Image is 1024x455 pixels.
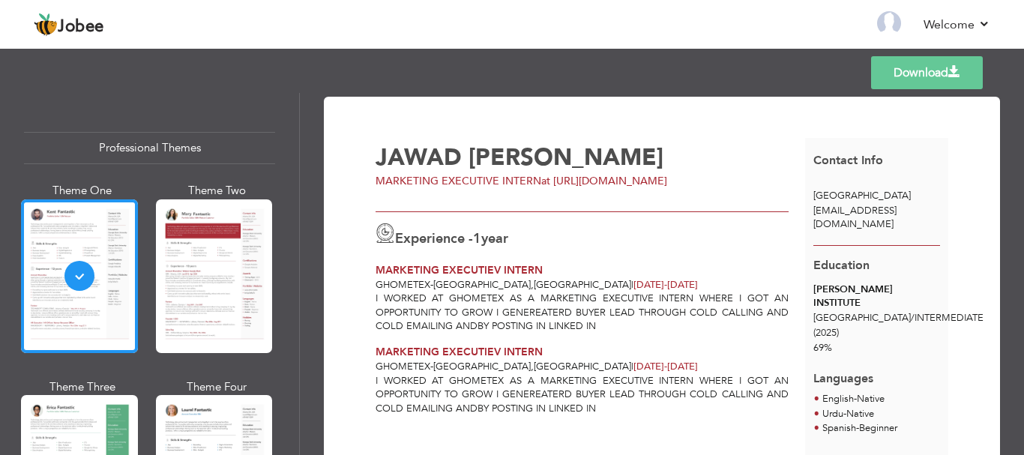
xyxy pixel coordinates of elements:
[541,174,667,188] span: at [URL][DOMAIN_NAME]
[433,278,531,292] span: [GEOGRAPHIC_DATA]
[813,359,873,388] span: Languages
[813,311,984,325] span: [GEOGRAPHIC_DATA] INTERMEDIATE
[813,341,832,355] span: 69%
[843,407,846,421] span: -
[856,421,859,435] span: -
[367,374,797,416] div: I WORKED AT GHOMETEX AS A MARKETING EXECUTIVE INTERN WHERE I GOT AN OPPORTUNITY TO GROW I GENEREA...
[813,189,911,202] span: [GEOGRAPHIC_DATA]
[534,360,631,373] span: [GEOGRAPHIC_DATA]
[34,13,104,37] a: Jobee
[24,379,141,395] div: Theme Three
[924,16,990,34] a: Welcome
[24,132,275,164] div: Professional Themes
[813,204,897,232] span: [EMAIL_ADDRESS][DOMAIN_NAME]
[631,360,633,373] span: |
[376,263,543,277] span: MARKETING EXECUTIEV INTERN
[159,183,276,199] div: Theme Two
[633,360,698,373] span: [DATE]
[633,360,667,373] span: [DATE]
[813,283,940,310] div: [PERSON_NAME] INSTITUTE
[531,360,534,373] span: ,
[633,278,698,292] span: [DATE]
[376,345,543,359] span: MARKETING EXECUTIEV INTERN
[24,183,141,199] div: Theme One
[664,278,667,292] span: -
[469,142,663,173] span: [PERSON_NAME]
[376,142,462,173] span: JAWAD
[822,392,854,406] span: English
[633,278,667,292] span: [DATE]
[395,229,473,248] span: Experience -
[813,257,870,274] span: Education
[871,56,983,89] a: Download
[473,229,508,249] label: year
[822,407,897,422] li: Native
[822,407,843,421] span: Urdu
[58,19,104,35] span: Jobee
[813,152,883,169] span: Contact Info
[534,278,631,292] span: [GEOGRAPHIC_DATA]
[631,278,633,292] span: |
[473,229,481,248] span: 1
[911,311,915,325] span: /
[531,278,534,292] span: ,
[822,421,897,436] li: Beginner
[367,292,797,334] div: I WORKED AT GHOMETEX AS A MARKETING EXECUTIVE INTERN WHERE I GOT AN OPPORTUNITY TO GROW I GENEREA...
[877,11,901,35] img: Profile Img
[376,360,430,373] span: GHOMETEX
[159,379,276,395] div: Theme Four
[664,360,667,373] span: -
[822,421,856,435] span: Spanish
[430,360,433,373] span: -
[813,326,839,340] span: (2025)
[822,392,885,407] li: Native
[376,174,541,188] span: MARKETING EXECUTIVE INTERN
[34,13,58,37] img: jobee.io
[854,392,857,406] span: -
[430,278,433,292] span: -
[433,360,531,373] span: [GEOGRAPHIC_DATA]
[376,278,430,292] span: GHOMETEX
